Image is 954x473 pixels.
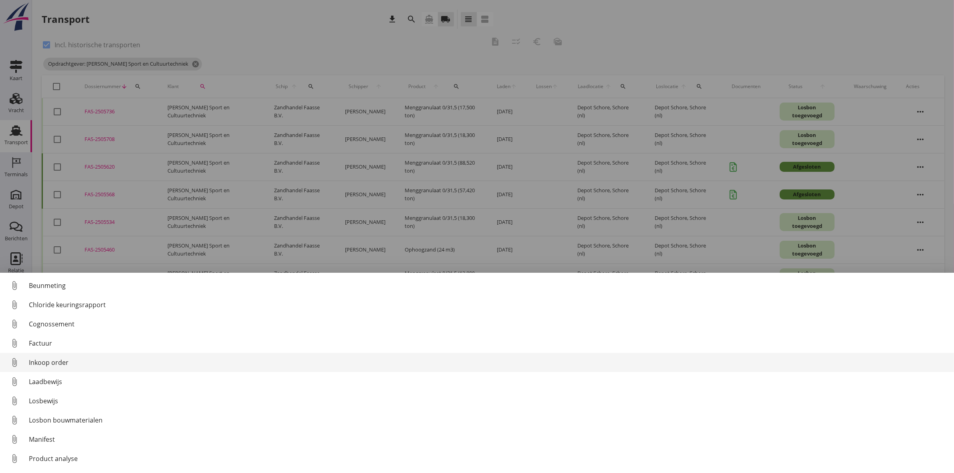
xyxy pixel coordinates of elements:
div: Cognossement [29,319,948,329]
div: Laadbewijs [29,377,948,386]
i: attach_file [8,433,21,446]
i: attach_file [8,318,21,330]
div: Product analyse [29,454,948,463]
div: Beunmeting [29,281,948,290]
i: attach_file [8,279,21,292]
i: attach_file [8,375,21,388]
div: Manifest [29,435,948,444]
i: attach_file [8,414,21,427]
i: attach_file [8,298,21,311]
div: Losbewijs [29,396,948,406]
i: attach_file [8,356,21,369]
div: Factuur [29,338,948,348]
div: Inkoop order [29,358,948,367]
div: Losbon bouwmaterialen [29,415,948,425]
i: attach_file [8,395,21,407]
i: attach_file [8,337,21,350]
i: attach_file [8,452,21,465]
div: Chloride keuringsrapport [29,300,948,310]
